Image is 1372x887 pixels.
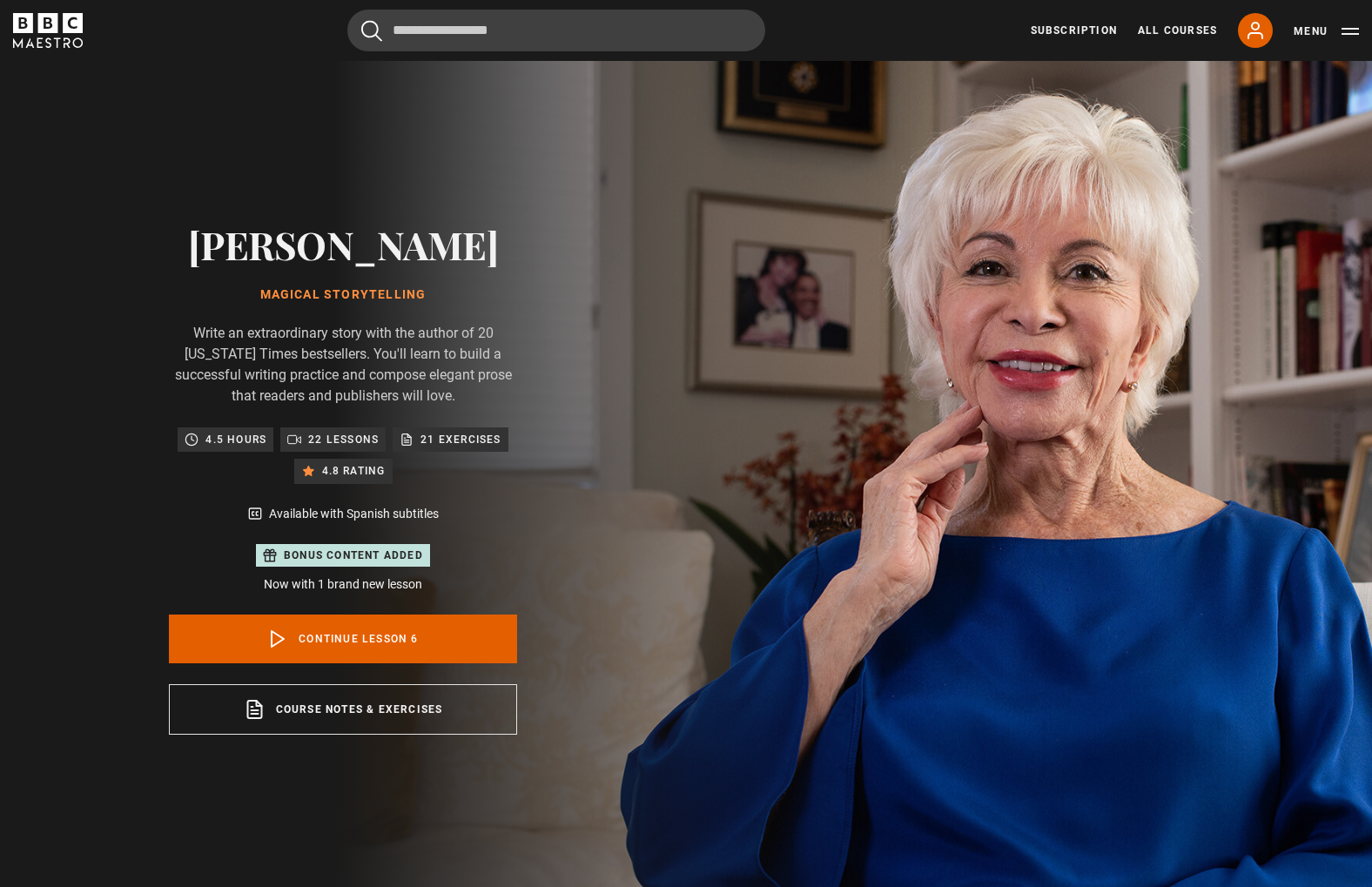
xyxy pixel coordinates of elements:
p: 21 exercises [420,431,501,448]
a: Subscription [1031,23,1117,38]
svg: BBC Maestro [13,13,83,48]
a: Continue lesson 6 [169,615,517,663]
p: Available with Spanish subtitles [269,505,439,523]
p: Bonus content added [284,548,423,563]
a: All Courses [1138,23,1217,38]
h1: Magical Storytelling [169,288,517,302]
h2: [PERSON_NAME] [169,222,517,266]
a: Course notes & exercises [169,684,517,735]
p: 22 lessons [308,431,379,448]
p: 4.5 hours [205,431,266,448]
p: Now with 1 brand new lesson [169,575,517,594]
button: Submit the search query [361,20,382,42]
p: 4.8 rating [322,462,386,480]
button: Toggle navigation [1294,23,1359,40]
input: Search [347,10,765,51]
p: Write an extraordinary story with the author of 20 [US_STATE] Times bestsellers. You'll learn to ... [169,323,517,407]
